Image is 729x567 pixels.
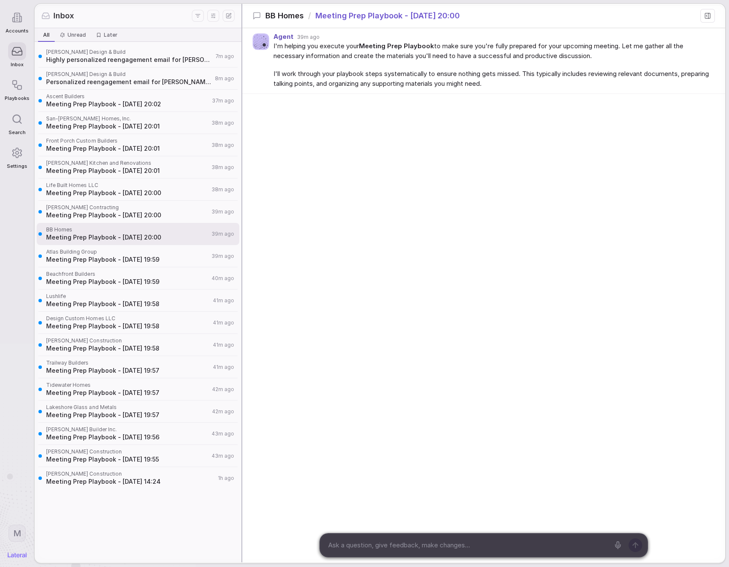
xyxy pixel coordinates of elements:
[5,38,29,72] a: Inbox
[5,72,29,105] a: Playbooks
[9,130,26,135] span: Search
[7,164,27,169] span: Settings
[5,140,29,173] a: Settings
[5,96,29,101] span: Playbooks
[6,28,29,34] span: Accounts
[11,62,24,67] span: Inbox
[13,528,21,539] span: M
[5,4,29,38] a: Accounts
[8,552,26,558] img: Lateral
